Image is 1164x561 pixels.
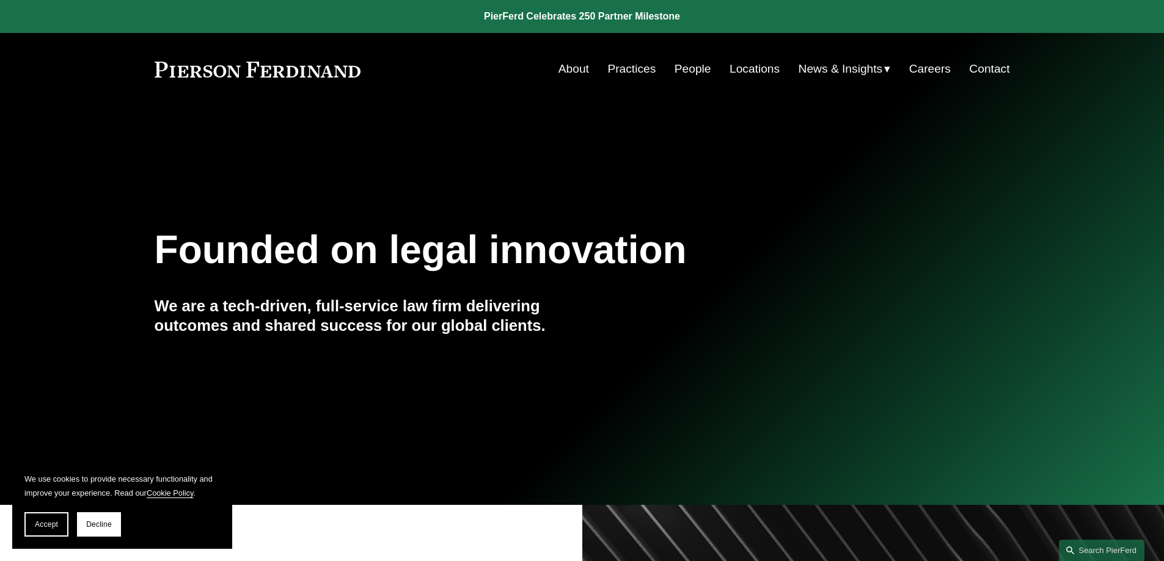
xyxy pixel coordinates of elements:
[675,57,711,81] a: People
[12,460,232,549] section: Cookie banner
[86,520,112,529] span: Decline
[1059,540,1144,561] a: Search this site
[607,57,656,81] a: Practices
[799,57,891,81] a: folder dropdown
[24,512,68,537] button: Accept
[730,57,780,81] a: Locations
[155,228,868,272] h1: Founded on legal innovation
[24,472,220,500] p: We use cookies to provide necessary functionality and improve your experience. Read our .
[35,520,58,529] span: Accept
[77,512,121,537] button: Decline
[155,296,582,336] h4: We are a tech-driven, full-service law firm delivering outcomes and shared success for our global...
[909,57,951,81] a: Careers
[799,59,883,80] span: News & Insights
[147,488,194,498] a: Cookie Policy
[558,57,589,81] a: About
[969,57,1009,81] a: Contact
